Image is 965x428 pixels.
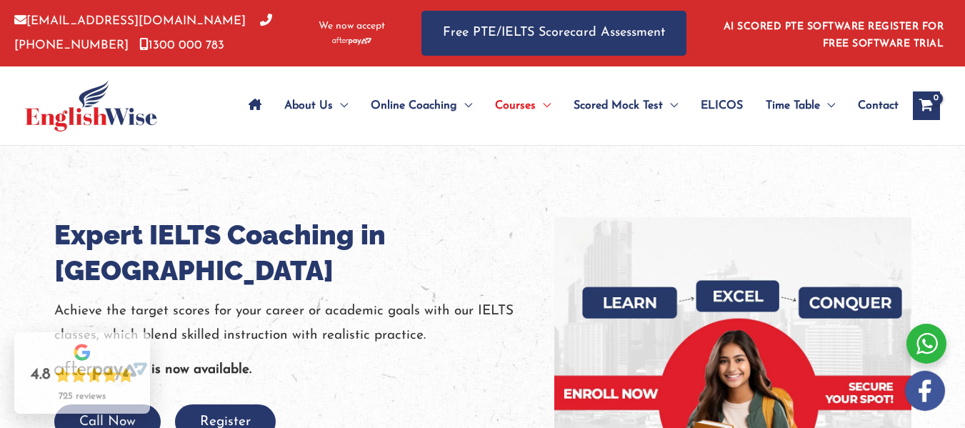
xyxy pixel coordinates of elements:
span: Menu Toggle [536,81,551,131]
span: Scored Mock Test [574,81,663,131]
span: Courses [495,81,536,131]
a: 1300 000 783 [139,39,224,51]
img: cropped-ew-logo [25,80,157,131]
a: View Shopping Cart, empty [913,91,940,120]
b: is now available. [151,363,251,377]
a: Online CoachingMenu Toggle [359,81,484,131]
a: CoursesMenu Toggle [484,81,562,131]
a: Contact [846,81,899,131]
img: Afterpay-Logo [332,37,371,45]
a: [PHONE_NUMBER] [14,15,272,51]
a: [EMAIL_ADDRESS][DOMAIN_NAME] [14,15,246,27]
div: 4.8 [31,365,51,385]
nav: Site Navigation: Main Menu [237,81,899,131]
p: Achieve the target scores for your career or academic goals with our IELTS classes, which blend s... [54,299,554,347]
div: 725 reviews [59,391,106,402]
span: Menu Toggle [457,81,472,131]
a: AI SCORED PTE SOFTWARE REGISTER FOR FREE SOFTWARE TRIAL [724,21,944,49]
span: About Us [284,81,333,131]
img: white-facebook.png [905,371,945,411]
h1: Expert IELTS Coaching in [GEOGRAPHIC_DATA] [54,217,554,289]
span: Menu Toggle [820,81,835,131]
span: Menu Toggle [333,81,348,131]
a: Time TableMenu Toggle [754,81,846,131]
a: About UsMenu Toggle [273,81,359,131]
a: ELICOS [689,81,754,131]
span: ELICOS [701,81,743,131]
a: Free PTE/IELTS Scorecard Assessment [421,11,686,56]
span: Online Coaching [371,81,457,131]
aside: Header Widget 1 [715,10,951,56]
div: Rating: 4.8 out of 5 [31,365,134,385]
a: Scored Mock TestMenu Toggle [562,81,689,131]
span: Contact [858,81,899,131]
span: Time Table [766,81,820,131]
span: Menu Toggle [663,81,678,131]
span: We now accept [319,19,385,34]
